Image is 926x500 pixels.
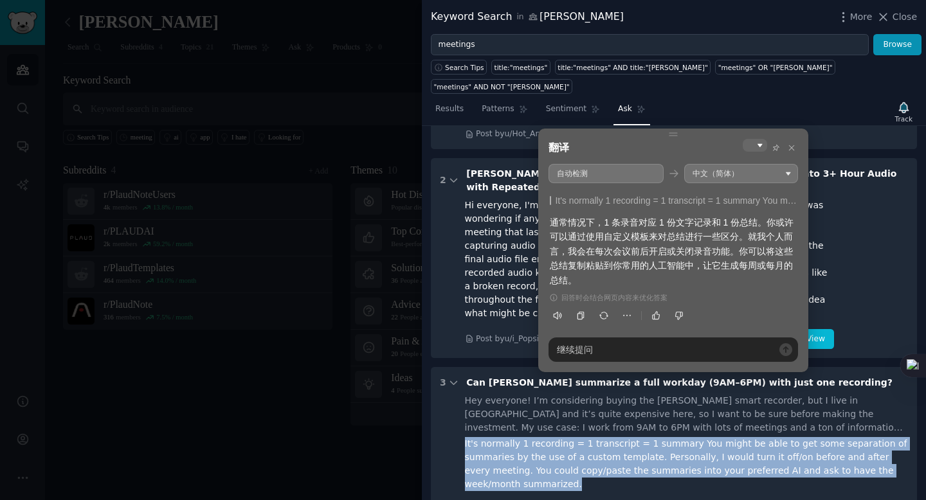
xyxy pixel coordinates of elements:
[546,103,586,115] span: Sentiment
[465,199,835,320] div: Hi everyone, I'm having a strange issue with [PERSON_NAME] Desktop and was wondering if anyone el...
[541,99,604,125] a: Sentiment
[445,63,484,72] span: Search Tips
[893,10,917,24] span: Close
[431,34,869,56] input: Try a keyword related to your business
[465,394,909,434] div: Hey everyone! I’m considering buying the [PERSON_NAME] smart recorder, but I live in [GEOGRAPHIC_...
[466,168,896,192] span: [PERSON_NAME] Desktop Recording Issue: 50-min Meeting Turns into 3+ Hour Audio with Repeated Speech
[431,99,468,125] a: Results
[516,12,523,23] span: in
[558,63,707,72] div: title:"meetings" AND title:"[PERSON_NAME]"
[876,10,917,24] button: Close
[850,10,873,24] span: More
[491,60,550,75] a: title:"meetings"
[613,99,650,125] a: Ask
[431,60,487,75] button: Search Tips
[431,79,572,94] a: "meetings" AND NOT "[PERSON_NAME]"
[482,103,514,115] span: Patterns
[495,63,548,72] div: title:"meetings"
[434,82,570,91] div: "meetings" AND NOT "[PERSON_NAME]"
[477,99,532,125] a: Patterns
[891,98,917,125] button: Track
[718,63,833,72] div: "meetings" OR "[PERSON_NAME]"
[435,103,464,115] span: Results
[476,129,693,140] div: Post by u/Hot_Animal_3221 in r/PlaudNoteUsers on [DATE]
[837,10,873,24] button: More
[466,377,893,388] span: Can [PERSON_NAME] summarize a full workday (9AM–6PM) with just one recording?
[618,103,632,115] span: Ask
[465,437,909,491] div: It's normally 1 recording = 1 transcript = 1 summary You might be able to get some separation of ...
[784,329,834,350] button: View
[715,60,835,75] a: "meetings" OR "[PERSON_NAME]"
[784,336,834,346] a: View
[806,334,825,345] span: View
[873,34,921,56] button: Browse
[440,376,446,389] div: 3
[440,174,446,187] div: 2
[895,114,912,123] div: Track
[555,60,711,75] a: title:"meetings" AND title:"[PERSON_NAME]"
[476,334,649,345] div: Post by u/i_Pops in r/PlaudNoteUsers on [DATE]
[431,9,624,25] div: Keyword Search [PERSON_NAME]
